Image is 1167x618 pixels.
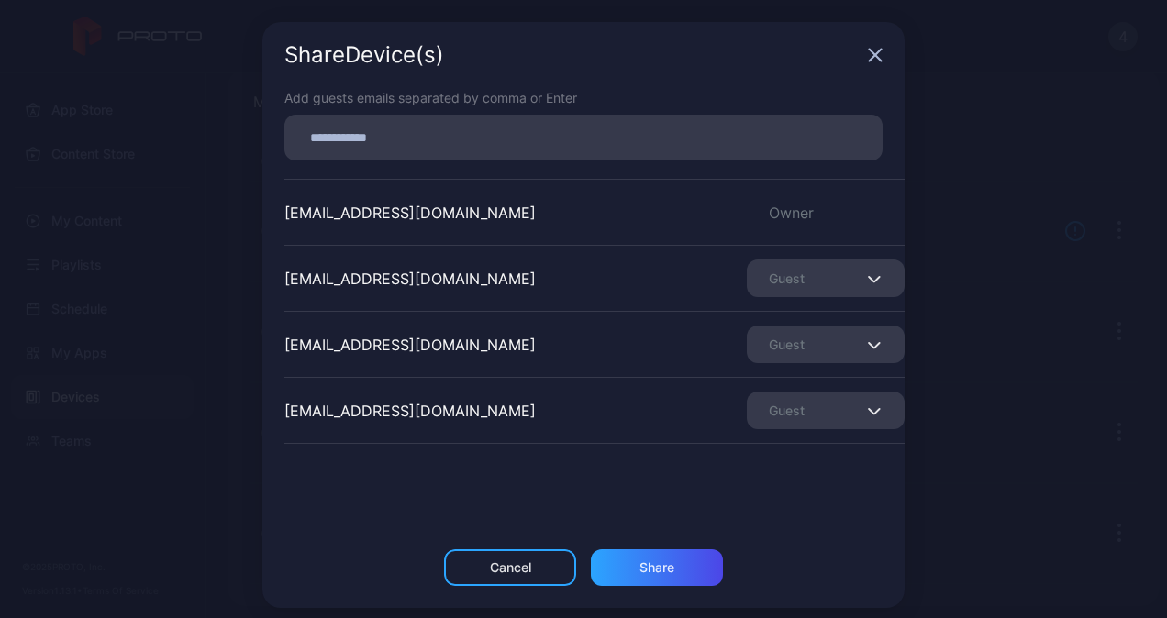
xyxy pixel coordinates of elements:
[747,202,905,224] div: Owner
[284,334,536,356] div: [EMAIL_ADDRESS][DOMAIN_NAME]
[747,392,905,429] button: Guest
[747,326,905,363] button: Guest
[591,549,723,586] button: Share
[490,560,531,575] div: Cancel
[639,560,674,575] div: Share
[747,259,905,297] button: Guest
[284,268,536,290] div: [EMAIL_ADDRESS][DOMAIN_NAME]
[284,44,861,66] div: Share Device (s)
[284,88,883,107] div: Add guests emails separated by comma or Enter
[284,400,536,422] div: [EMAIL_ADDRESS][DOMAIN_NAME]
[444,549,576,586] button: Cancel
[284,202,536,224] div: [EMAIL_ADDRESS][DOMAIN_NAME]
